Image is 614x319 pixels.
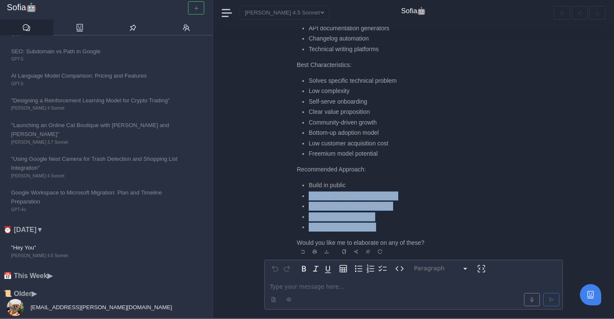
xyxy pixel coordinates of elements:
[11,105,182,112] span: [PERSON_NAME] 4 Sonnet
[11,154,182,173] span: "Using Google Nest Camera for Trash Detection and Shopping List Integration"
[3,288,213,299] li: 📜 Older ▶
[11,96,182,105] span: "Designing a Reinforcement Learning Model for Crypto Trading"
[3,270,213,281] li: 📅 This Week ▶
[11,206,182,213] span: GPT-4o
[309,191,523,200] li: Leverage developer communities
[309,118,523,127] li: Community-driven growth
[11,173,182,180] span: [PERSON_NAME] 4 Sonnet
[309,128,523,137] li: Bottom-up adoption model
[11,139,182,146] span: [PERSON_NAME] 3.7 Sonnet
[11,56,182,63] span: GPT-5
[309,76,523,85] li: Solves specific technical problem
[11,71,182,80] span: AI Language Model Comparison: Pricing and Features
[310,263,322,275] button: Italic
[394,263,405,275] button: Inline code format
[11,188,182,206] span: Google Workspace to Microsoft Migration: Plan and Timeline Preparation
[11,243,182,252] span: "Hey You"
[309,107,523,116] li: Clear value proposition
[309,139,523,148] li: Low customer acquisition cost
[11,252,182,259] span: [PERSON_NAME] 4.5 Sonnet
[353,263,388,275] div: toggle group
[309,181,523,190] li: Build in public
[298,263,310,275] button: Bold
[297,238,523,247] p: Would you like me to elaborate on any of these?
[365,263,377,275] button: Numbered list
[353,263,365,275] button: Bulleted list
[309,87,523,96] li: Low complexity
[297,61,523,70] p: Best Characteristics:
[322,263,334,275] button: Underline
[309,97,523,106] li: Self-serve onboarding
[309,149,523,158] li: Freemium model potential
[309,45,523,54] li: Technical writing platforms
[309,212,523,221] li: Focus on product quality
[7,3,206,13] a: Sofia🤖
[11,81,182,87] span: GPT-5
[297,165,523,174] p: Recommended Approach:
[309,24,523,33] li: API documentation generators
[29,304,172,310] span: [EMAIL_ADDRESS][PERSON_NAME][DOMAIN_NAME]
[309,202,523,211] li: Create content around problem
[11,47,182,56] span: SEO: Subdomain vs Path in Google
[411,263,472,275] button: Block type
[265,277,562,309] div: editable markdown
[309,223,523,232] li: Minimal direct sales effort
[11,121,182,139] span: "Launching an Online Cat Boutique with [PERSON_NAME] and [PERSON_NAME]"
[3,224,213,235] li: ⏰ [DATE] ▼
[401,7,426,15] h4: Sofia🤖
[309,34,523,43] li: Changelog automation
[377,263,388,275] button: Check list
